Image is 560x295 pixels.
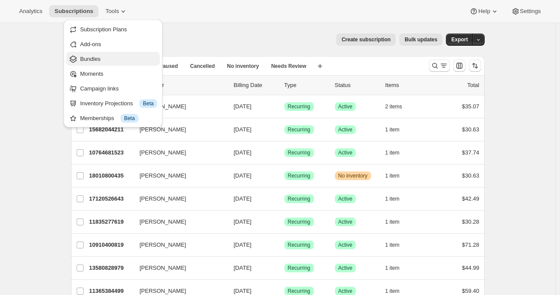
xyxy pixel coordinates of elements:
[234,288,252,294] span: [DATE]
[385,195,400,202] span: 1 item
[89,101,479,113] div: 18316099891[PERSON_NAME][DATE]SuccessRecurringSuccessActive2 items$35.07
[462,195,479,202] span: $42.49
[135,192,222,206] button: [PERSON_NAME]
[66,96,160,110] button: Inventory Projections
[66,81,160,95] button: Campaign links
[288,195,310,202] span: Recurring
[385,265,400,272] span: 1 item
[462,265,479,271] span: $44.99
[89,239,479,251] div: 10910400819[PERSON_NAME][DATE]SuccessRecurringSuccessActive1 item$71.28
[451,36,468,43] span: Export
[469,60,481,72] button: Sort the results
[288,218,310,225] span: Recurring
[453,60,466,72] button: Customize table column order and visibility
[234,126,252,133] span: [DATE]
[143,100,154,107] span: Beta
[234,103,252,110] span: [DATE]
[288,241,310,248] span: Recurring
[89,171,133,180] p: 18010800435
[288,288,310,295] span: Recurring
[385,170,409,182] button: 1 item
[89,170,479,182] div: 18010800435[PERSON_NAME][DATE]SuccessRecurringWarningNo inventory1 item$30.63
[405,36,437,43] span: Bulk updates
[385,193,409,205] button: 1 item
[462,149,479,156] span: $37.74
[89,264,133,272] p: 13580828979
[159,63,178,70] span: Paused
[140,148,186,157] span: [PERSON_NAME]
[89,147,479,159] div: 10764681523[PERSON_NAME][DATE]SuccessRecurringSuccessActive1 item$37.74
[385,288,400,295] span: 1 item
[288,149,310,156] span: Recurring
[234,172,252,179] span: [DATE]
[462,218,479,225] span: $30.28
[288,103,310,110] span: Recurring
[385,149,400,156] span: 1 item
[313,60,327,72] button: Create new view
[338,265,353,272] span: Active
[385,241,400,248] span: 1 item
[89,218,133,226] p: 11835277619
[234,81,277,90] p: Billing Date
[462,241,479,248] span: $71.28
[338,103,353,110] span: Active
[284,81,328,90] div: Type
[399,34,442,46] button: Bulk updates
[89,124,479,136] div: 15682044211[PERSON_NAME][DATE]SuccessRecurringSuccessActive1 item$30.63
[190,63,215,70] span: Cancelled
[385,101,412,113] button: 2 items
[271,63,307,70] span: Needs Review
[80,41,101,47] span: Add-ons
[140,81,227,90] p: Customer
[80,85,119,92] span: Campaign links
[234,241,252,248] span: [DATE]
[385,126,400,133] span: 1 item
[341,36,391,43] span: Create subscription
[338,288,353,295] span: Active
[385,218,400,225] span: 1 item
[80,26,127,33] span: Subscription Plans
[385,239,409,251] button: 1 item
[520,8,541,15] span: Settings
[506,5,546,17] button: Settings
[338,218,353,225] span: Active
[385,216,409,228] button: 1 item
[80,56,101,62] span: Bundles
[19,8,42,15] span: Analytics
[338,172,368,179] span: No inventory
[227,63,259,70] span: No inventory
[135,261,222,275] button: [PERSON_NAME]
[385,172,400,179] span: 1 item
[89,216,479,228] div: 11835277619[PERSON_NAME][DATE]SuccessRecurringSuccessActive1 item$30.28
[140,194,186,203] span: [PERSON_NAME]
[80,114,157,123] div: Memberships
[288,172,310,179] span: Recurring
[124,115,135,122] span: Beta
[467,81,479,90] p: Total
[234,265,252,271] span: [DATE]
[89,194,133,203] p: 17120526643
[54,8,93,15] span: Subscriptions
[385,262,409,274] button: 1 item
[234,149,252,156] span: [DATE]
[66,52,160,66] button: Bundles
[338,195,353,202] span: Active
[135,169,222,183] button: [PERSON_NAME]
[288,265,310,272] span: Recurring
[135,146,222,160] button: [PERSON_NAME]
[338,126,353,133] span: Active
[66,111,160,125] button: Memberships
[478,8,490,15] span: Help
[335,81,378,90] p: Status
[135,215,222,229] button: [PERSON_NAME]
[66,22,160,36] button: Subscription Plans
[66,37,160,51] button: Add-ons
[89,193,479,205] div: 17120526643[PERSON_NAME][DATE]SuccessRecurringSuccessActive1 item$42.49
[385,124,409,136] button: 1 item
[446,34,473,46] button: Export
[89,262,479,274] div: 13580828979[PERSON_NAME][DATE]SuccessRecurringSuccessActive1 item$44.99
[49,5,98,17] button: Subscriptions
[140,171,186,180] span: [PERSON_NAME]
[385,81,429,90] div: Items
[385,103,402,110] span: 2 items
